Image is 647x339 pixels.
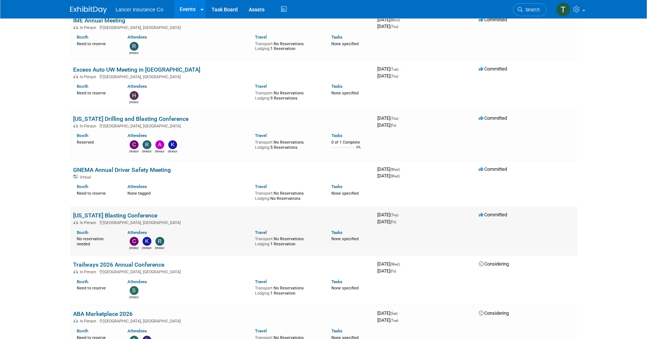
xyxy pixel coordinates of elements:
span: [DATE] [377,317,398,323]
img: Holly Miller [130,91,139,100]
span: [DATE] [377,115,400,121]
span: (Mon) [390,18,400,22]
span: Lodging: [255,46,270,51]
div: Ralph Burnham [129,51,139,55]
a: Trailways 2026 Annual Conference [73,261,164,268]
img: Kim Castle [168,140,177,149]
img: ExhibitDay [70,6,107,14]
span: (Thu) [390,25,398,29]
span: (Fri) [390,123,396,127]
div: No reservation needed [77,235,117,246]
img: Charline Pollard [130,140,139,149]
span: Lodging: [255,96,270,101]
a: ABA Marketplace 2026 [73,310,133,317]
a: Tasks [331,328,342,333]
div: No Reservations 1 Reservation [255,40,320,51]
span: - [399,66,400,72]
span: In-Person [80,75,98,79]
a: Tasks [331,184,342,189]
a: Attendees [127,279,147,284]
div: None tagged [127,190,249,196]
a: Tasks [331,133,342,138]
div: [GEOGRAPHIC_DATA], [GEOGRAPHIC_DATA] [73,123,371,129]
a: Booth [77,230,88,235]
span: [DATE] [377,219,396,224]
span: Committed [479,212,507,217]
div: Need to reserve [77,40,117,47]
img: In-Person Event [73,220,78,224]
span: - [399,115,400,121]
span: [DATE] [377,212,400,217]
div: Reserved [77,138,117,145]
span: None specified [331,91,359,95]
span: [DATE] [377,122,396,128]
span: Virtual [80,175,93,180]
a: Booth [77,328,88,333]
a: Booth [77,35,88,40]
span: Considering [479,261,509,267]
span: Transport: [255,191,274,196]
span: None specified [331,237,359,241]
div: Need to reserve [77,190,117,196]
a: Travel [255,184,267,189]
span: (Wed) [390,262,400,266]
div: Charline Pollard [129,149,139,154]
div: Charline Pollard [129,246,139,250]
span: - [399,310,400,316]
a: Attendees [127,84,147,89]
a: Attendees [127,35,147,40]
div: Ralph Burnham [155,246,164,250]
a: [US_STATE] Blasting Conference [73,212,157,219]
span: In-Person [80,319,98,324]
div: No Reservations 5 Reservations [255,138,320,150]
span: - [401,166,402,172]
span: In-Person [80,220,98,225]
span: - [401,17,402,22]
span: (Fri) [390,269,396,273]
div: Need to reserve [77,89,117,96]
span: Committed [479,115,507,121]
div: Need to reserve [77,284,117,291]
img: Steven O'Shea [130,286,139,295]
div: [GEOGRAPHIC_DATA], [GEOGRAPHIC_DATA] [73,268,371,274]
a: Travel [255,230,267,235]
span: (Sat) [390,311,398,315]
img: Terrence Forrest [556,3,570,17]
span: None specified [331,191,359,196]
div: No Reservations 1 Reservation [255,235,320,246]
div: Holly Miller [129,100,139,104]
span: None specified [331,286,359,291]
img: In-Person Event [73,270,78,273]
span: [DATE] [377,268,396,274]
a: Attendees [127,133,147,138]
a: Booth [77,184,88,189]
a: Attendees [127,328,147,333]
div: Kim Castle [168,149,177,154]
a: Excess Auto UW Meeting in [GEOGRAPHIC_DATA] [73,66,200,73]
span: Transport: [255,91,274,95]
span: Committed [479,66,507,72]
a: Travel [255,328,267,333]
span: Lodging: [255,242,270,246]
td: 0% [356,145,361,155]
a: Tasks [331,230,342,235]
span: Committed [479,17,507,22]
a: Booth [77,84,88,89]
a: Search [513,3,547,16]
span: (Wed) [390,167,400,172]
span: [DATE] [377,66,400,72]
span: Lodging: [255,291,270,296]
div: Kim Castle [142,246,151,250]
a: [US_STATE] Drilling and Blasting Conference [73,115,188,122]
a: Travel [255,35,267,40]
a: Tasks [331,84,342,89]
div: No Reservations 9 Reservations [255,89,320,101]
span: In-Person [80,270,98,274]
span: (Fri) [390,220,396,224]
a: Tasks [331,35,342,40]
div: [GEOGRAPHIC_DATA], [GEOGRAPHIC_DATA] [73,219,371,225]
div: [GEOGRAPHIC_DATA], [GEOGRAPHIC_DATA] [73,318,371,324]
span: (Thu) [390,74,398,78]
a: Booth [77,133,88,138]
div: No Reservations 1 Reservation [255,284,320,296]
